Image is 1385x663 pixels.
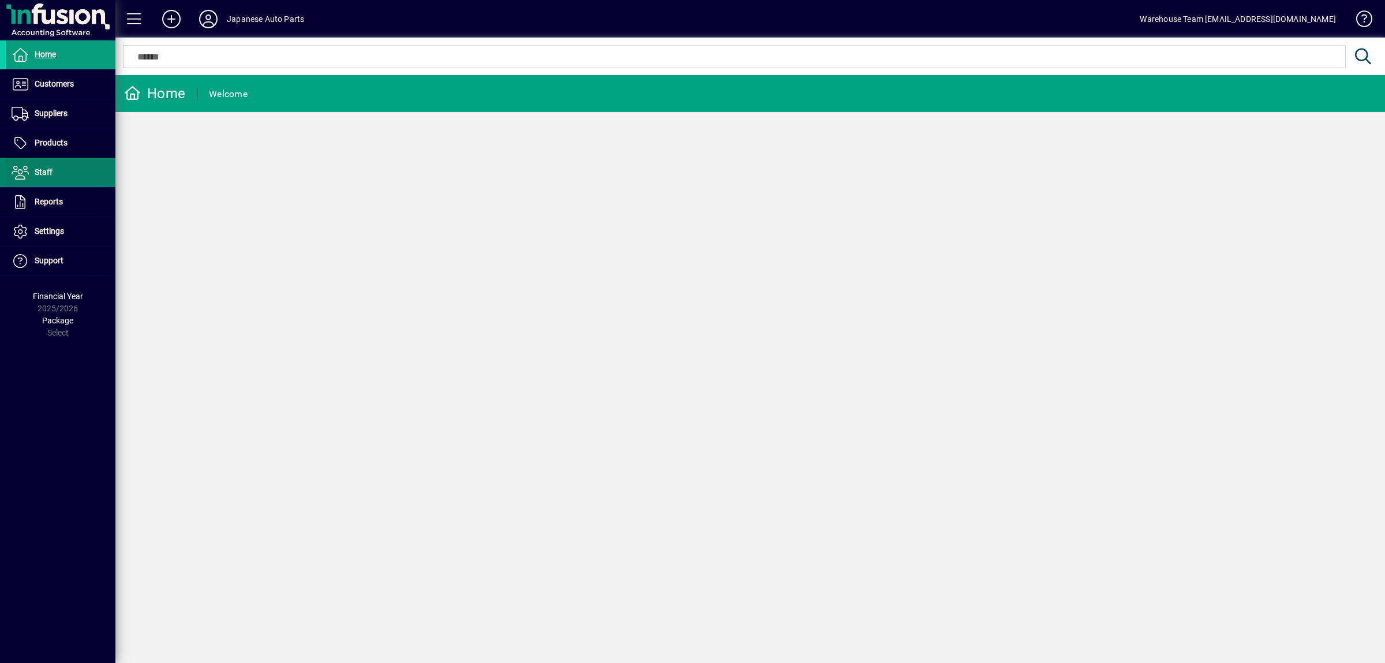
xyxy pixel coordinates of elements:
[153,9,190,29] button: Add
[35,197,63,206] span: Reports
[35,226,64,236] span: Settings
[6,99,115,128] a: Suppliers
[124,84,185,103] div: Home
[42,316,73,325] span: Package
[6,188,115,217] a: Reports
[6,247,115,275] a: Support
[35,256,63,265] span: Support
[35,50,56,59] span: Home
[6,217,115,246] a: Settings
[209,85,248,103] div: Welcome
[33,292,83,301] span: Financial Year
[227,10,304,28] div: Japanese Auto Parts
[1347,2,1371,40] a: Knowledge Base
[35,79,74,88] span: Customers
[1140,10,1336,28] div: Warehouse Team [EMAIL_ADDRESS][DOMAIN_NAME]
[190,9,227,29] button: Profile
[6,158,115,187] a: Staff
[35,109,68,118] span: Suppliers
[6,129,115,158] a: Products
[35,138,68,147] span: Products
[35,167,53,177] span: Staff
[6,70,115,99] a: Customers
